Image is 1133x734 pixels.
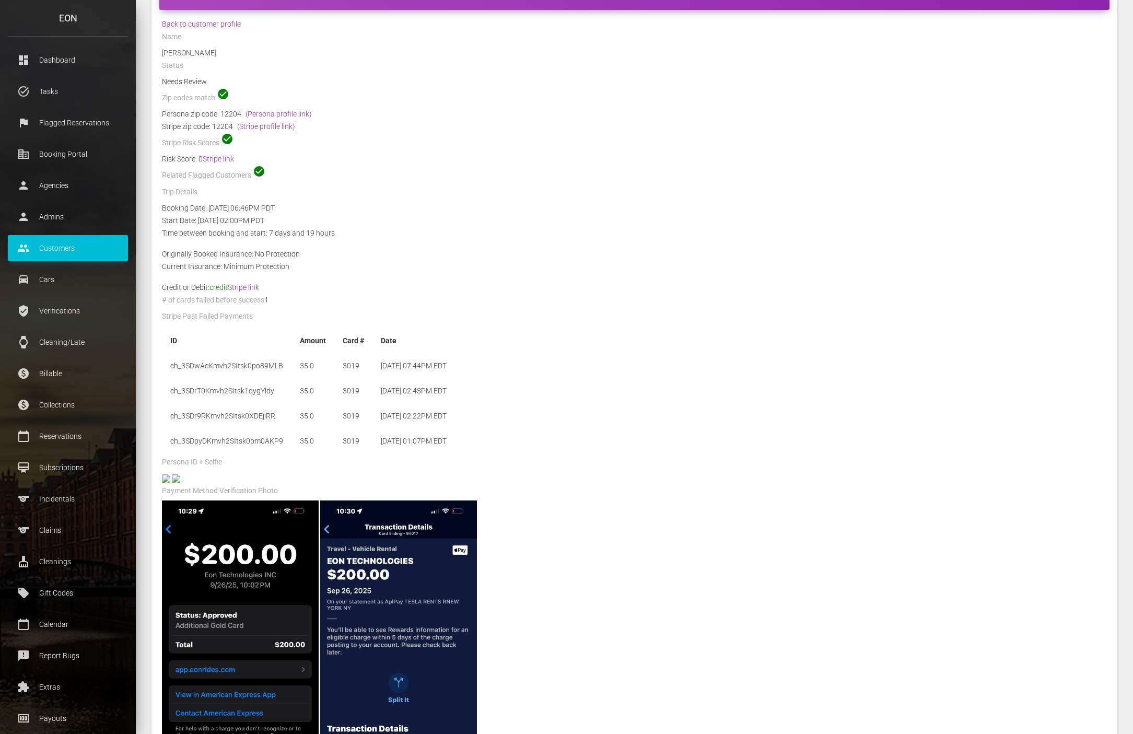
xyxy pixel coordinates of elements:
td: ch_3SDwAcKmvh2SItsk0po89MLB [162,355,291,376]
td: 3019 [334,380,372,401]
a: person Agencies [8,172,128,199]
a: sports Incidentals [8,486,128,512]
span: check_circle [253,165,265,178]
td: ch_3SDrT0Kmvh2SItsk1qygYldy [162,380,291,401]
td: [DATE] 07:44PM EDT [372,355,455,376]
td: [DATE] 02:43PM EDT [372,380,455,401]
td: [DATE] 01:07PM EDT [372,430,455,451]
a: feedback Report Bugs [8,643,128,669]
a: task_alt Tasks [8,78,128,104]
a: Stripe link [203,155,234,163]
p: Reservations [16,428,120,444]
p: Report Bugs [16,648,120,663]
div: Needs Review [154,75,1115,88]
a: corporate_fare Booking Portal [8,141,128,167]
p: Calendar [16,616,120,632]
img: 87a7ed-legacy-shared-us-central1%2Fselfiefile%2Fimage%2F969956311%2Fshrine_processed%2F6911d9c103... [172,474,180,483]
label: Related Flagged Customers [162,170,251,181]
td: 35.0 [291,380,334,401]
th: Date [372,330,455,351]
div: Stripe zip code: 12204 [162,120,1107,133]
p: Payouts [16,710,120,726]
p: Incidentals [16,491,120,507]
div: Start Date: [DATE] 02:00PM PDT [154,214,1115,227]
td: 35.0 [291,430,334,451]
a: money Payouts [8,705,128,731]
label: Status [162,61,183,71]
label: Persona ID + Selfie [162,457,222,468]
label: Stripe Past Failed Payments [162,311,253,322]
span: check_circle [217,88,229,100]
p: Claims [16,522,120,538]
div: Credit or Debit: [154,281,1115,294]
div: Persona zip code: 12204 [162,108,1107,120]
th: ID [162,330,291,351]
p: Customers [16,240,120,256]
a: drive_eta Cars [8,266,128,293]
a: extension Extras [8,674,128,700]
td: [DATE] 02:22PM EDT [372,405,455,426]
p: Agencies [16,178,120,193]
td: 3019 [334,355,372,376]
label: Stripe Risk Scores [162,138,219,148]
p: Extras [16,679,120,695]
label: Zip codes match [162,93,215,103]
td: 35.0 [291,405,334,426]
a: sports Claims [8,517,128,543]
a: local_offer Gift Codes [8,580,128,606]
div: Risk Score: 0 [162,153,1107,165]
p: Dashboard [16,52,120,68]
a: (Stripe profile link) [237,122,295,131]
p: Verifications [16,303,120,319]
th: Amount [291,330,334,351]
a: calendar_today Calendar [8,611,128,637]
p: Cars [16,272,120,287]
td: 3019 [334,405,372,426]
a: flag Flagged Reservations [8,110,128,136]
p: Subscriptions [16,460,120,475]
a: paid Collections [8,392,128,418]
label: # of cards failed before success [162,295,264,306]
div: [PERSON_NAME] [154,46,1115,59]
a: Back to customer profile [162,20,241,28]
a: watch Cleaning/Late [8,329,128,355]
div: Time between booking and start: 7 days and 19 hours [154,227,1115,239]
label: Trip Details [162,187,197,197]
a: paid Billable [8,360,128,387]
label: Payment Method Verification Photo [162,486,278,496]
a: person Admins [8,204,128,230]
img: negative-dl-front-photo.jpg [162,474,170,483]
a: people Customers [8,235,128,261]
a: cleaning_services Cleanings [8,549,128,575]
td: 35.0 [291,355,334,376]
td: ch_3SDpyDKmvh2SItsk0bm0AKP9 [162,430,291,451]
label: Name [162,32,181,42]
p: Admins [16,209,120,225]
a: dashboard Dashboard [8,47,128,73]
a: Stripe link [228,283,259,292]
a: verified_user Verifications [8,298,128,324]
p: Booking Portal [16,146,120,162]
a: (Persona profile link) [246,110,312,118]
p: Cleaning/Late [16,334,120,350]
td: 3019 [334,430,372,451]
p: Flagged Reservations [16,115,120,131]
span: credit [209,283,259,292]
div: Booking Date: [DATE] 06:46PM PDT [154,202,1115,214]
span: check_circle [221,133,233,145]
a: card_membership Subscriptions [8,455,128,481]
th: Card # [334,330,372,351]
td: ch_3SDr9RKmvh2SItsk0XDEjiRR [162,405,291,426]
p: Gift Codes [16,585,120,601]
a: calendar_today Reservations [8,423,128,449]
div: 1 [154,294,1115,310]
p: Tasks [16,84,120,99]
p: Billable [16,366,120,381]
div: Originally Booked Insurance: No Protection [154,248,1115,260]
p: Collections [16,397,120,413]
p: Cleanings [16,554,120,569]
div: Current Insurance: Minimum Protection [154,260,1115,273]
